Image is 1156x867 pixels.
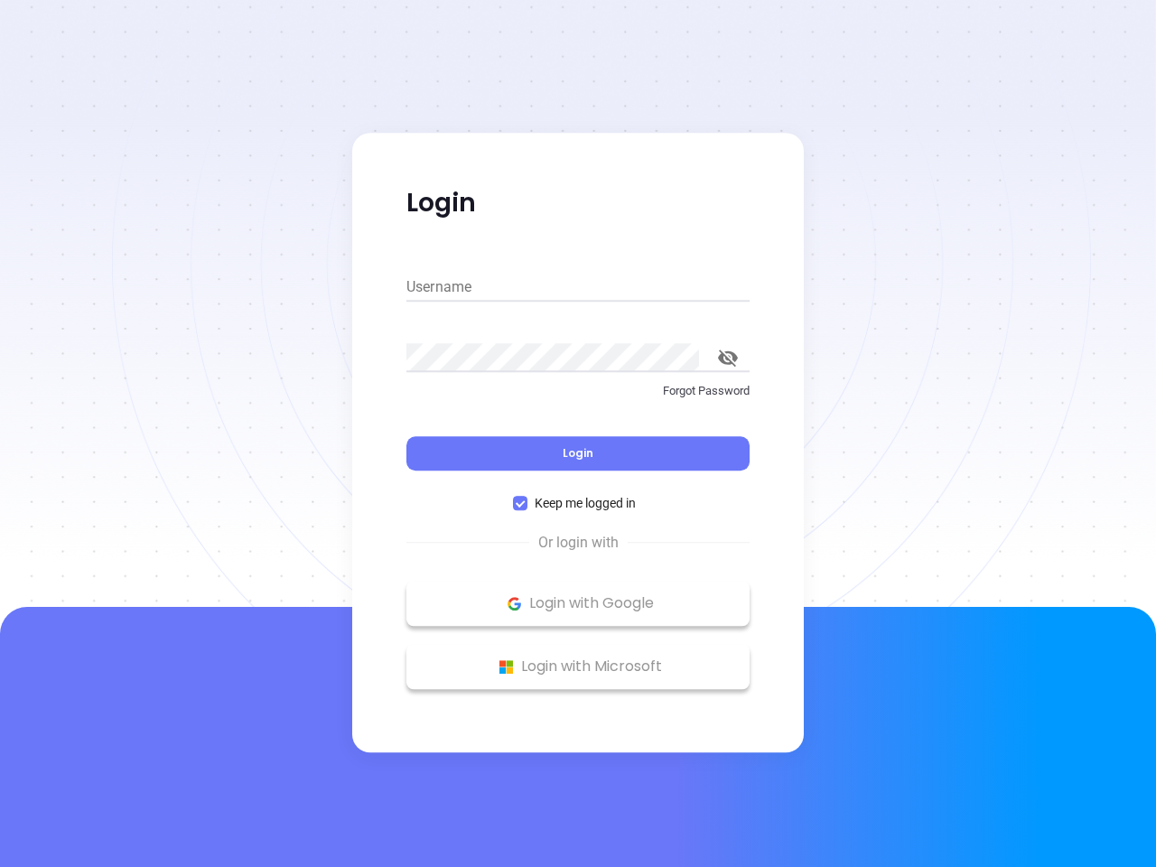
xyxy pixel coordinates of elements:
button: toggle password visibility [706,336,750,379]
span: Login [563,445,593,461]
img: Google Logo [503,592,526,615]
a: Forgot Password [406,382,750,415]
button: Microsoft Logo Login with Microsoft [406,644,750,689]
p: Forgot Password [406,382,750,400]
span: Or login with [529,532,628,554]
img: Microsoft Logo [495,656,517,678]
p: Login with Google [415,590,741,617]
button: Google Logo Login with Google [406,581,750,626]
span: Keep me logged in [527,493,643,513]
p: Login with Microsoft [415,653,741,680]
p: Login [406,187,750,219]
button: Login [406,436,750,471]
